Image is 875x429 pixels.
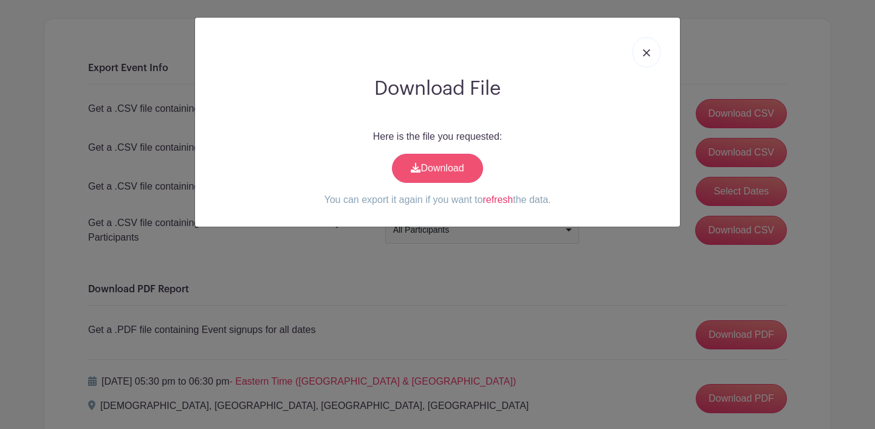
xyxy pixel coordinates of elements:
img: close_button-5f87c8562297e5c2d7936805f587ecaba9071eb48480494691a3f1689db116b3.svg [643,49,650,57]
a: Download [392,154,483,183]
a: refresh [482,194,513,205]
p: Here is the file you requested: [205,129,670,144]
h2: Download File [205,77,670,100]
p: You can export it again if you want to the data. [205,193,670,207]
